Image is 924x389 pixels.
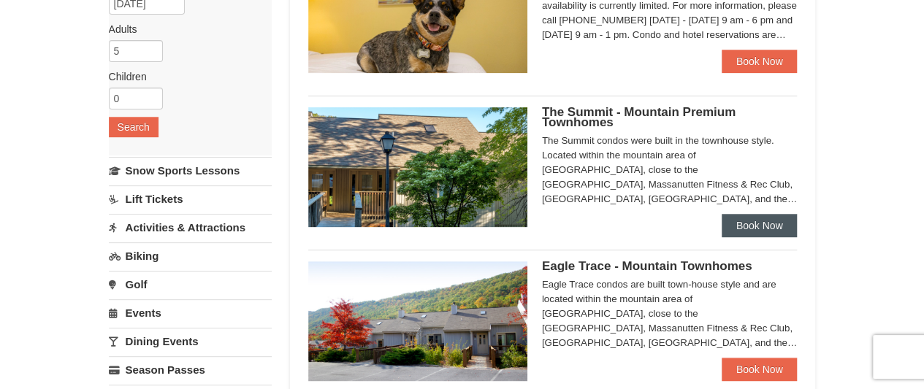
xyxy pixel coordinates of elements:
[722,214,798,237] a: Book Now
[542,259,752,273] span: Eagle Trace - Mountain Townhomes
[542,277,798,350] div: Eagle Trace condos are built town-house style and are located within the mountain area of [GEOGRA...
[308,107,527,227] img: 19219034-1-0eee7e00.jpg
[109,157,272,184] a: Snow Sports Lessons
[308,261,527,381] img: 19218983-1-9b289e55.jpg
[542,134,798,207] div: The Summit condos were built in the townhouse style. Located within the mountain area of [GEOGRAP...
[109,299,272,326] a: Events
[109,185,272,212] a: Lift Tickets
[109,117,159,137] button: Search
[109,271,272,298] a: Golf
[109,214,272,241] a: Activities & Attractions
[109,356,272,383] a: Season Passes
[109,69,261,84] label: Children
[109,22,261,36] label: Adults
[722,358,798,381] a: Book Now
[109,242,272,269] a: Biking
[722,50,798,73] a: Book Now
[542,105,736,129] span: The Summit - Mountain Premium Townhomes
[109,328,272,355] a: Dining Events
